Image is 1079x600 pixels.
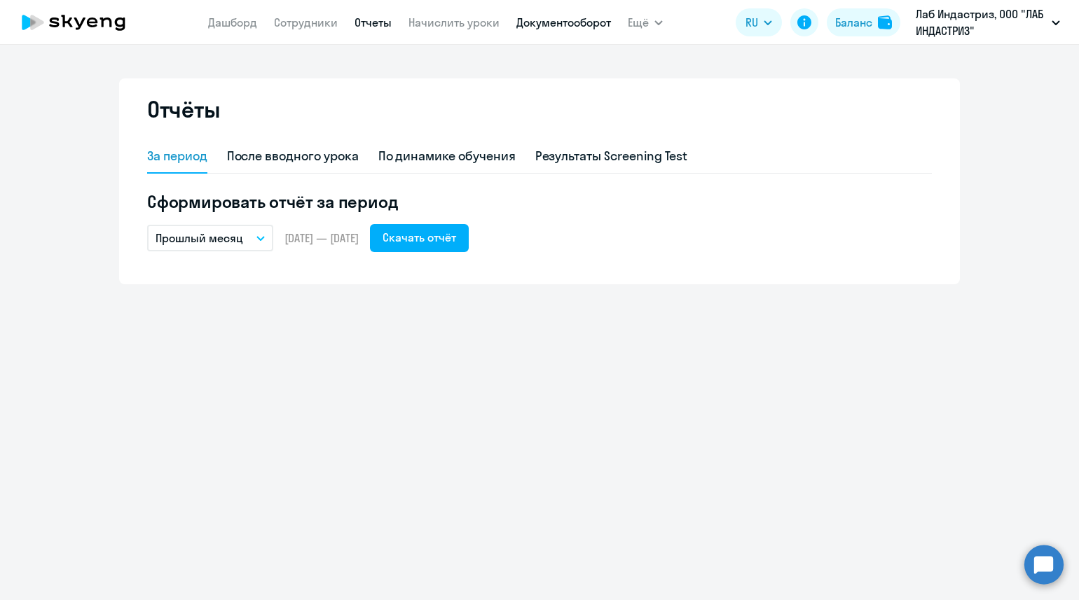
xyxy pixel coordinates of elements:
[274,15,338,29] a: Сотрудники
[147,190,932,213] h5: Сформировать отчёт за период
[516,15,611,29] a: Документооборот
[909,6,1067,39] button: Лаб Индастриз, ООО "ЛАБ ИНДАСТРИЗ"
[383,229,456,246] div: Скачать отчёт
[878,15,892,29] img: balance
[147,225,273,251] button: Прошлый месяц
[378,147,516,165] div: По динамике обучения
[736,8,782,36] button: RU
[370,224,469,252] button: Скачать отчёт
[156,230,243,246] p: Прошлый месяц
[284,230,359,246] span: [DATE] — [DATE]
[208,15,257,29] a: Дашборд
[628,8,663,36] button: Ещё
[147,95,220,123] h2: Отчёты
[745,14,758,31] span: RU
[147,147,207,165] div: За период
[227,147,359,165] div: После вводного урока
[408,15,500,29] a: Начислить уроки
[355,15,392,29] a: Отчеты
[827,8,900,36] button: Балансbalance
[916,6,1046,39] p: Лаб Индастриз, ООО "ЛАБ ИНДАСТРИЗ"
[535,147,688,165] div: Результаты Screening Test
[628,14,649,31] span: Ещё
[835,14,872,31] div: Баланс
